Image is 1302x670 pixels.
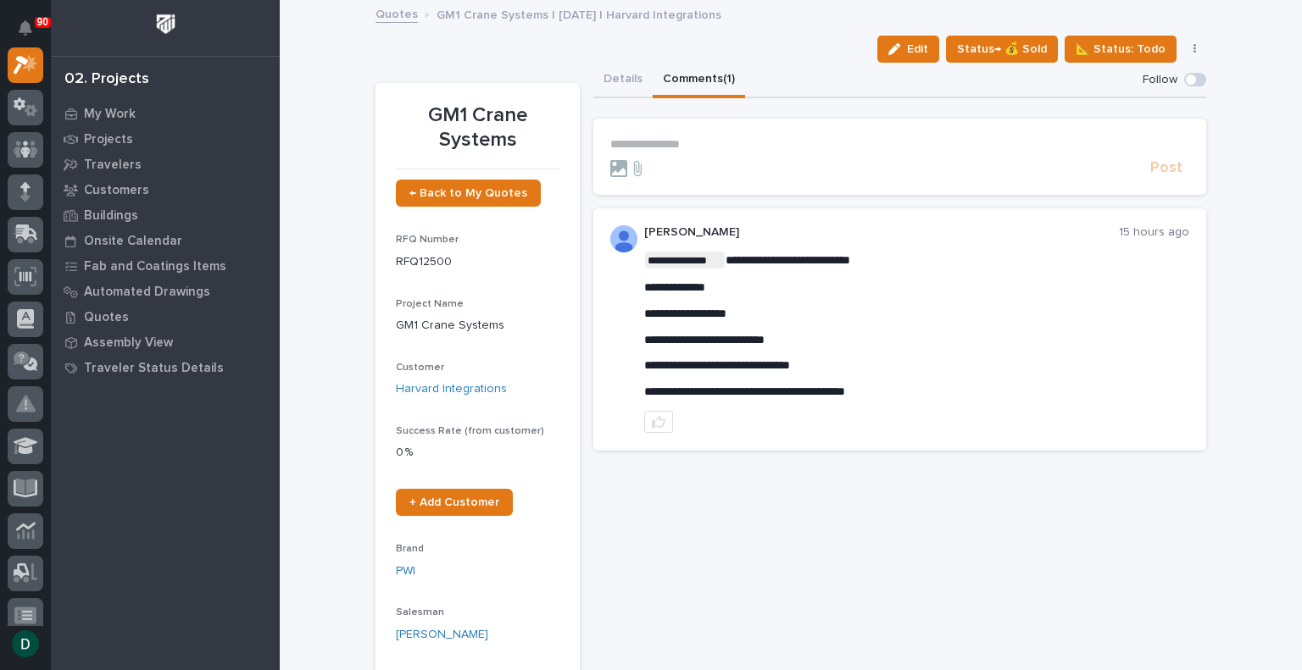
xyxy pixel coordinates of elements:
p: Traveler Status Details [84,361,224,376]
span: Salesman [396,607,444,617]
a: [PERSON_NAME] [396,626,488,644]
a: Assembly View [51,329,280,355]
p: GM1 Crane Systems | [DATE] | Harvard Integrations [437,4,721,23]
button: like this post [644,411,673,433]
a: + Add Customer [396,489,513,516]
p: Customers [84,183,149,198]
button: Post [1143,158,1189,178]
span: Post [1150,158,1182,178]
p: 15 hours ago [1119,225,1189,240]
p: GM1 Crane Systems [396,103,559,152]
p: GM1 Crane Systems [396,317,559,335]
a: PWI [396,562,415,580]
a: My Work [51,101,280,126]
div: 02. Projects [64,70,149,89]
span: Project Name [396,299,464,309]
p: Assembly View [84,335,173,351]
button: Edit [877,36,939,63]
button: Details [593,63,653,98]
span: RFQ Number [396,235,459,245]
button: Status→ 💰 Sold [946,36,1058,63]
img: Workspace Logo [150,8,181,40]
a: Fab and Coatings Items [51,253,280,279]
p: RFQ12500 [396,253,559,271]
p: Buildings [84,208,138,224]
p: Fab and Coatings Items [84,259,226,274]
p: Automated Drawings [84,285,210,300]
p: Projects [84,132,133,147]
p: Quotes [84,310,129,325]
a: Onsite Calendar [51,228,280,253]
a: Buildings [51,202,280,228]
a: Harvard Integrations [396,380,507,398]
a: Customers [51,177,280,202]
a: Automated Drawings [51,279,280,304]
span: + Add Customer [409,496,499,508]
button: 📐 Status: Todo [1065,36,1177,63]
img: AOh14Gjx62Rlbesu-yIIyH4c_jqdfkUZL5_Os84z4H1p=s96-c [610,225,637,252]
a: ← Back to My Quotes [396,180,541,207]
button: users-avatar [8,626,43,662]
a: Quotes [51,304,280,329]
a: Projects [51,126,280,152]
p: My Work [84,107,136,122]
p: [PERSON_NAME] [644,225,1119,240]
a: Travelers [51,152,280,177]
span: Customer [396,363,444,373]
p: 90 [37,16,48,28]
p: Onsite Calendar [84,234,182,249]
a: Traveler Status Details [51,355,280,380]
button: Notifications [8,10,43,46]
span: 📐 Status: Todo [1076,39,1166,59]
span: Status→ 💰 Sold [957,39,1047,59]
button: Comments (1) [653,63,745,98]
p: Travelers [84,158,142,173]
span: Brand [396,544,424,554]
span: Success Rate (from customer) [396,426,544,436]
a: Quotes [376,3,418,23]
span: Edit [907,42,928,57]
p: 0 % [396,444,559,462]
div: Notifications90 [21,20,43,47]
span: ← Back to My Quotes [409,187,527,199]
p: Follow [1143,73,1177,87]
